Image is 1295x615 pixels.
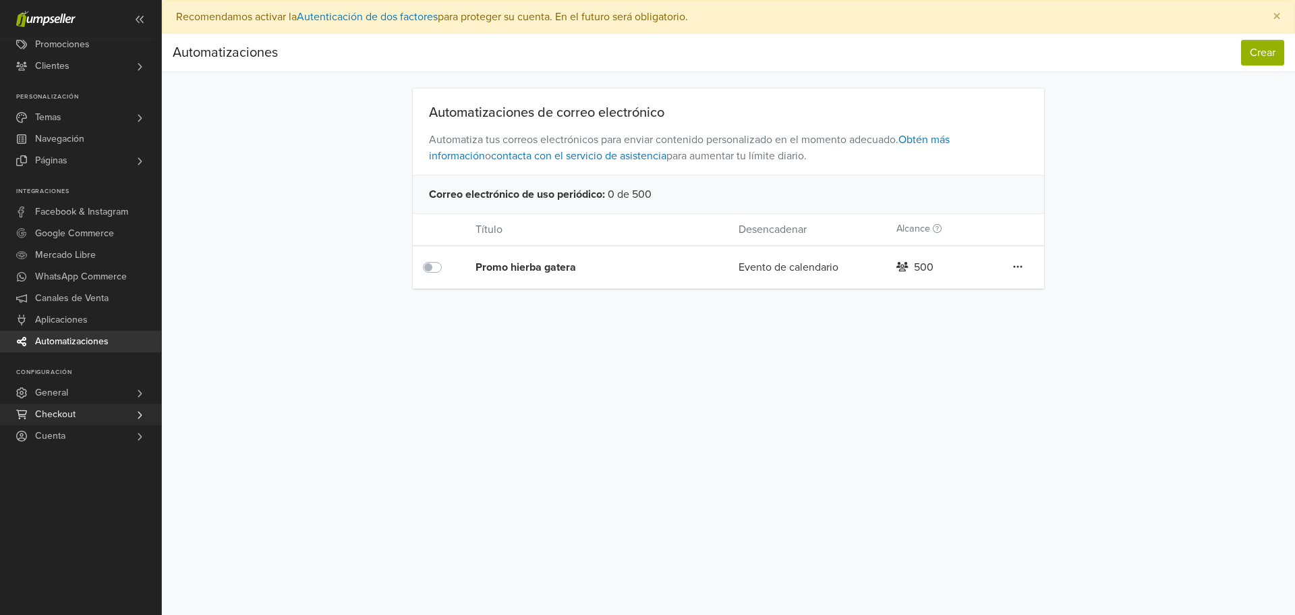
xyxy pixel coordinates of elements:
span: Facebook & Instagram [35,201,128,223]
span: Mercado Libre [35,244,96,266]
button: Close [1259,1,1294,33]
span: Aplicaciones [35,309,88,331]
div: Automatizaciones [173,39,278,66]
span: Google Commerce [35,223,114,244]
span: Checkout [35,404,76,425]
div: Título [465,221,728,238]
span: General [35,382,68,404]
span: Automatiza tus correos electrónicos para enviar contenido personalizado en el momento adecuado. o... [413,121,1045,175]
span: WhatsApp Commerce [35,266,127,288]
span: Navegación [35,128,84,150]
label: Alcance [896,221,942,236]
span: Canales de Venta [35,288,109,309]
div: Evento de calendario [728,259,886,275]
span: Temas [35,107,61,128]
span: Promociones [35,34,90,55]
span: × [1273,7,1281,26]
div: Promo hierba gatera [476,259,686,275]
span: Automatizaciones [35,331,109,352]
div: 0 de 500 [413,175,1045,213]
a: contacta con el servicio de asistencia [491,149,666,163]
p: Personalización [16,93,161,101]
span: Clientes [35,55,69,77]
span: Cuenta [35,425,65,447]
div: Desencadenar [728,221,886,238]
div: Automatizaciones de correo electrónico [413,105,1045,121]
p: Integraciones [16,188,161,196]
span: Páginas [35,150,67,171]
a: Autenticación de dos factores [297,10,438,24]
span: Correo electrónico de uso periódico : [429,186,605,203]
button: Crear [1241,40,1284,65]
p: Configuración [16,369,161,377]
div: 500 [914,259,933,275]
